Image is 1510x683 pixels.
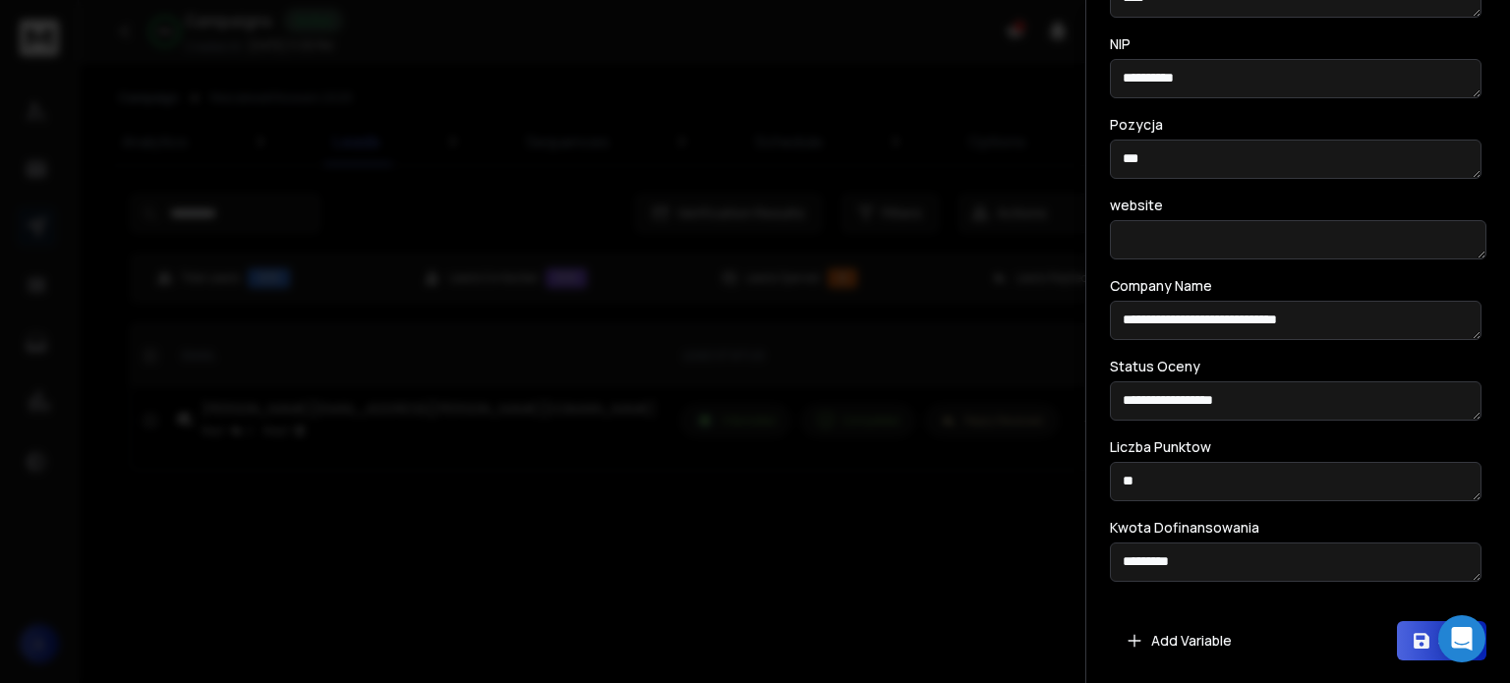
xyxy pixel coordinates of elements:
[1110,199,1163,212] label: website
[1397,621,1486,660] button: Save
[1110,440,1211,454] label: Liczba Punktow
[1110,118,1163,132] label: Pozycja
[1110,279,1212,293] label: Company Name
[1110,37,1131,51] label: NIP
[1110,621,1248,660] button: Add Variable
[1110,521,1259,535] label: Kwota Dofinansowania
[1110,360,1200,373] label: Status Oceny
[1438,615,1485,662] div: Open Intercom Messenger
